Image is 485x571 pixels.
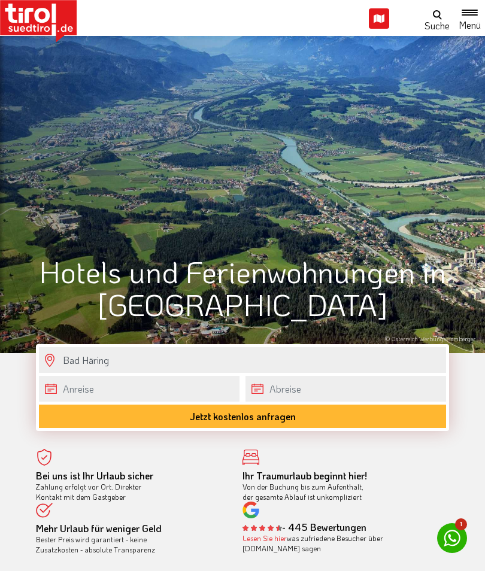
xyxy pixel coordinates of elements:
input: Wo soll's hingehen? [39,347,446,373]
b: Mehr Urlaub für weniger Geld [36,522,162,534]
input: Abreise [245,376,446,402]
h1: Hotels und Ferienwohnungen in [GEOGRAPHIC_DATA] [36,255,449,321]
a: 1 [437,523,467,553]
div: Bester Preis wird garantiert - keine Zusatzkosten - absolute Transparenz [36,524,225,554]
button: Toggle navigation [454,7,485,30]
img: google [242,502,259,518]
b: - 445 Bewertungen [242,521,366,533]
button: Jetzt kostenlos anfragen [39,405,446,428]
div: Von der Buchung bis zum Aufenthalt, der gesamte Ablauf ist unkompliziert [242,471,431,502]
b: Ihr Traumurlaub beginnt hier! [242,469,367,482]
b: Bei uns ist Ihr Urlaub sicher [36,469,153,482]
div: Zahlung erfolgt vor Ort. Direkter Kontakt mit dem Gastgeber [36,471,225,502]
div: was zufriedene Besucher über [DOMAIN_NAME] sagen [242,533,431,554]
a: Lesen Sie hier [242,533,287,543]
input: Anreise [39,376,240,402]
i: Karte öffnen [369,8,389,29]
span: 1 [455,518,467,530]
